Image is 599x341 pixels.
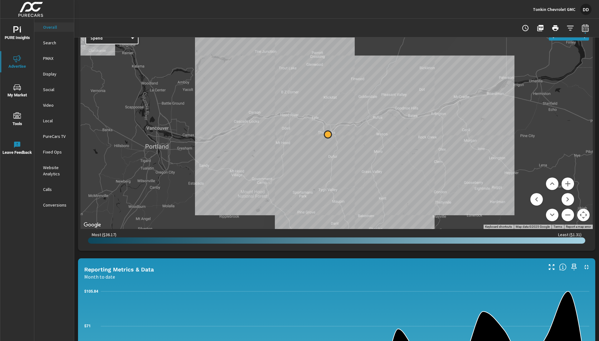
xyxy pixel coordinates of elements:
text: $105.84 [84,289,98,294]
button: Minimize Widget [582,262,592,272]
p: Spend [90,35,129,41]
p: Local [43,118,69,124]
img: Google [82,221,103,229]
p: PureCars TV [43,133,69,139]
div: Search [34,38,74,47]
div: Spend [85,35,134,41]
a: Open this area in Google Maps (opens a new window) [82,221,103,229]
div: PureCars TV [34,132,74,141]
button: Move down [546,209,558,221]
a: Terms (opens in new tab) [553,225,562,228]
button: Print Report [549,22,562,34]
button: Select Date Range [579,22,592,34]
div: PMAX [34,54,74,63]
span: Map data ©2025 Google [516,225,550,228]
span: Save this to your personalized report [569,262,579,272]
button: Move up [546,178,558,190]
div: Social [34,85,74,94]
div: DD [580,4,592,15]
p: Least ( $1.31 ) [558,232,582,237]
p: PMAX [43,55,69,61]
div: Conversions [34,200,74,210]
span: My Market [2,84,32,99]
p: Tonkin Chevrolet GMC [533,7,575,12]
p: Video [43,102,69,108]
p: Search [43,40,69,46]
button: Zoom in [562,178,574,190]
div: nav menu [0,19,34,162]
button: Make Fullscreen [547,262,557,272]
p: Conversions [43,202,69,208]
p: Calls [43,186,69,192]
p: Month to date [84,273,115,280]
button: Keyboard shortcuts [485,225,512,229]
span: Leave Feedback [2,141,32,156]
button: "Export Report to PDF" [534,22,547,34]
div: Overall [34,22,74,32]
span: Understand performance data overtime and see how metrics compare to each other. [559,263,567,271]
p: Website Analytics [43,164,69,177]
div: Calls [34,185,74,194]
div: Display [34,69,74,79]
a: Report a map error [566,225,591,228]
div: Local [34,116,74,125]
span: PURE Insights [2,26,32,41]
div: Website Analytics [34,163,74,178]
div: Video [34,100,74,110]
h5: Reporting Metrics & Data [84,266,154,273]
button: Move left [530,193,543,206]
div: Fixed Ops [34,147,74,157]
p: Fixed Ops [43,149,69,155]
span: Tools [2,112,32,128]
p: Overall [43,24,69,30]
p: Social [43,86,69,93]
span: Advertise [2,55,32,70]
text: $71 [84,324,91,328]
button: Zoom out [562,209,574,221]
button: Move right [562,193,574,206]
p: Most ( $36.17 ) [92,232,116,237]
p: Display [43,71,69,77]
button: Map camera controls [577,209,590,221]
